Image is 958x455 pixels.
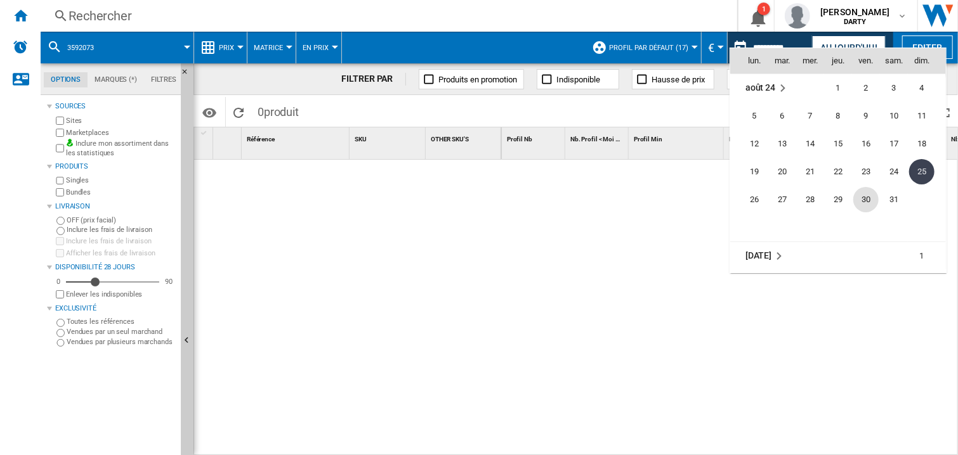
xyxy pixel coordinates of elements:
td: Friday August 23 2024 [852,158,880,186]
span: 24 [881,159,907,184]
span: 26 [742,187,767,212]
td: September 2024 [730,242,824,271]
span: 29 [825,187,851,212]
td: Wednesday August 21 2024 [796,158,824,186]
th: mar. [768,48,796,74]
span: 21 [797,159,823,184]
td: Thursday August 22 2024 [824,158,852,186]
span: 12 [742,131,767,157]
td: Sunday August 4 2024 [908,74,946,103]
td: Monday August 19 2024 [730,158,768,186]
span: 25 [909,159,935,184]
td: Thursday August 1 2024 [824,74,852,103]
span: 11 [909,103,935,129]
th: mer. [796,48,824,74]
td: Tuesday August 20 2024 [768,158,796,186]
span: 14 [797,131,823,157]
span: 28 [797,187,823,212]
tr: Week 3 [730,130,946,158]
td: Friday August 9 2024 [852,102,880,130]
td: Tuesday August 13 2024 [768,130,796,158]
tr: Week 2 [730,102,946,130]
th: dim. [908,48,946,74]
span: 6 [770,103,795,129]
span: 20 [770,159,795,184]
span: [DATE] [745,251,771,261]
td: Sunday August 18 2024 [908,130,946,158]
td: Thursday August 15 2024 [824,130,852,158]
td: Saturday August 17 2024 [880,130,908,158]
span: 2 [853,75,879,101]
span: 18 [909,131,935,157]
td: Thursday August 8 2024 [824,102,852,130]
td: Wednesday August 14 2024 [796,130,824,158]
th: sam. [880,48,908,74]
th: lun. [730,48,768,74]
th: jeu. [824,48,852,74]
td: Tuesday August 27 2024 [768,186,796,214]
td: Wednesday August 28 2024 [796,186,824,214]
span: 8 [825,103,851,129]
td: Saturday August 3 2024 [880,74,908,103]
span: 5 [742,103,767,129]
span: 19 [742,159,767,184]
td: August 2024 [730,74,824,103]
td: Friday August 2 2024 [852,74,880,103]
span: 17 [881,131,907,157]
td: Tuesday August 6 2024 [768,102,796,130]
span: 9 [853,103,879,129]
span: 1 [825,75,851,101]
tr: Week 4 [730,158,946,186]
td: Monday August 12 2024 [730,130,768,158]
td: Saturday August 24 2024 [880,158,908,186]
td: Thursday August 29 2024 [824,186,852,214]
th: ven. [852,48,880,74]
span: 7 [797,103,823,129]
span: 27 [770,187,795,212]
td: Monday August 26 2024 [730,186,768,214]
tr: Week 1 [730,74,946,103]
span: 4 [909,75,935,101]
td: Friday August 30 2024 [852,186,880,214]
span: 30 [853,187,879,212]
td: Saturday August 10 2024 [880,102,908,130]
tr: Week undefined [730,214,946,242]
td: Sunday August 25 2024 [908,158,946,186]
span: août 24 [745,83,775,93]
span: 10 [881,103,907,129]
span: 16 [853,131,879,157]
td: Sunday September 1 2024 [908,242,946,271]
span: 13 [770,131,795,157]
tr: Week 1 [730,242,946,271]
td: Sunday August 11 2024 [908,102,946,130]
span: 15 [825,131,851,157]
span: 23 [853,159,879,184]
span: 1 [909,243,935,269]
td: Wednesday August 7 2024 [796,102,824,130]
td: Monday August 5 2024 [730,102,768,130]
span: 31 [881,187,907,212]
td: Friday August 16 2024 [852,130,880,158]
md-calendar: Calendar [730,48,946,272]
td: Saturday August 31 2024 [880,186,908,214]
tr: Week 5 [730,186,946,214]
span: 3 [881,75,907,101]
span: 22 [825,159,851,184]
